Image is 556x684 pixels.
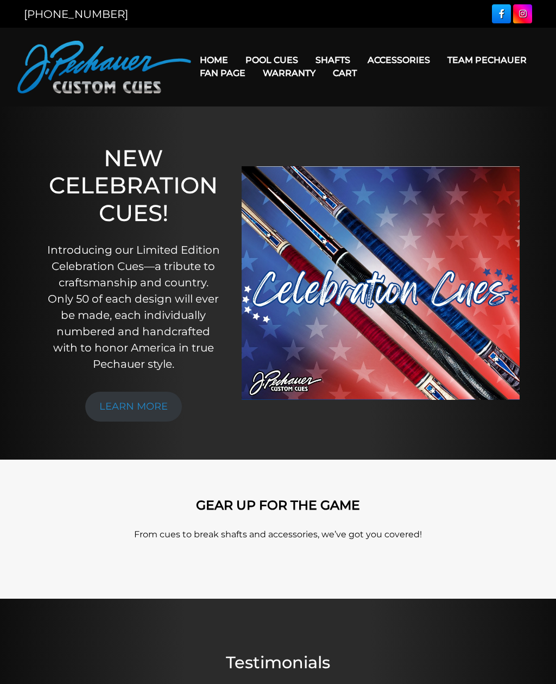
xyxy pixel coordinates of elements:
[8,528,548,541] p: From cues to break shafts and accessories, we’ve got you covered!
[24,8,128,21] a: [PHONE_NUMBER]
[359,46,439,74] a: Accessories
[439,46,535,74] a: Team Pechauer
[17,41,191,93] img: Pechauer Custom Cues
[307,46,359,74] a: Shafts
[254,59,324,87] a: Warranty
[324,59,365,87] a: Cart
[85,392,182,422] a: LEARN MORE
[196,497,360,513] strong: GEAR UP FOR THE GAME
[47,242,220,372] p: Introducing our Limited Edition Celebration Cues—a tribute to craftsmanship and country. Only 50 ...
[191,46,237,74] a: Home
[237,46,307,74] a: Pool Cues
[47,145,220,227] h1: NEW CELEBRATION CUES!
[191,59,254,87] a: Fan Page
